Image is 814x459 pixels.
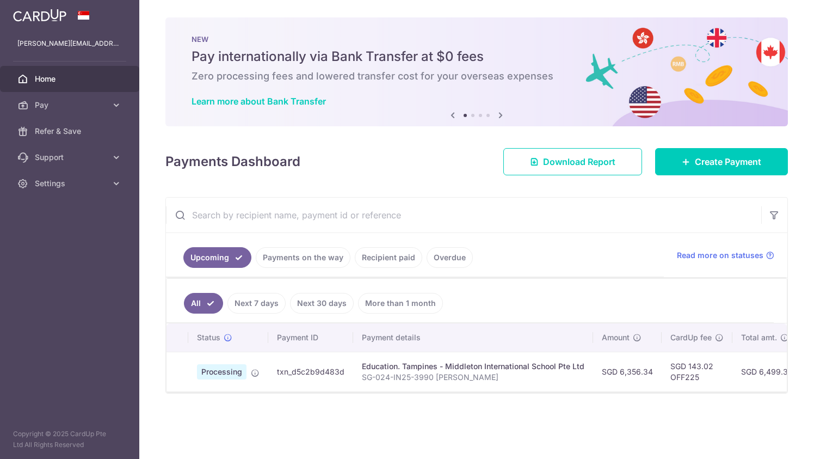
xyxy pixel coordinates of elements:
span: Total amt. [741,332,777,343]
a: Learn more about Bank Transfer [192,96,326,107]
td: SGD 143.02 OFF225 [662,352,732,391]
span: CardUp fee [670,332,712,343]
span: Amount [602,332,630,343]
span: Support [35,152,107,163]
span: Pay [35,100,107,111]
a: Overdue [427,247,473,268]
a: Next 7 days [227,293,286,314]
span: Download Report [543,155,615,168]
th: Payment ID [268,323,353,352]
h6: Zero processing fees and lowered transfer cost for your overseas expenses [192,70,762,83]
p: [PERSON_NAME][EMAIL_ADDRESS][PERSON_NAME][DOMAIN_NAME] [17,38,122,49]
p: SG-024-IN25-3990 [PERSON_NAME] [362,372,584,383]
a: Recipient paid [355,247,422,268]
a: More than 1 month [358,293,443,314]
h4: Payments Dashboard [165,152,300,172]
a: Upcoming [183,247,251,268]
p: NEW [192,35,762,44]
a: Payments on the way [256,247,350,268]
h5: Pay internationally via Bank Transfer at $0 fees [192,48,762,65]
span: Refer & Save [35,126,107,137]
img: Bank transfer banner [165,17,788,126]
td: SGD 6,499.36 [732,352,801,391]
td: SGD 6,356.34 [593,352,662,391]
span: Create Payment [695,155,761,168]
input: Search by recipient name, payment id or reference [166,198,761,232]
a: Next 30 days [290,293,354,314]
span: Processing [197,364,246,380]
a: Create Payment [655,148,788,175]
span: Status [197,332,220,343]
img: CardUp [13,9,66,22]
span: Home [35,74,107,84]
a: Download Report [503,148,642,175]
th: Payment details [353,323,593,352]
td: txn_d5c2b9d483d [268,352,353,391]
span: Read more on statuses [677,250,763,261]
a: All [184,293,223,314]
a: Read more on statuses [677,250,774,261]
div: Education. Tampines - Middleton International School Pte Ltd [362,361,584,372]
span: Settings [35,178,107,189]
